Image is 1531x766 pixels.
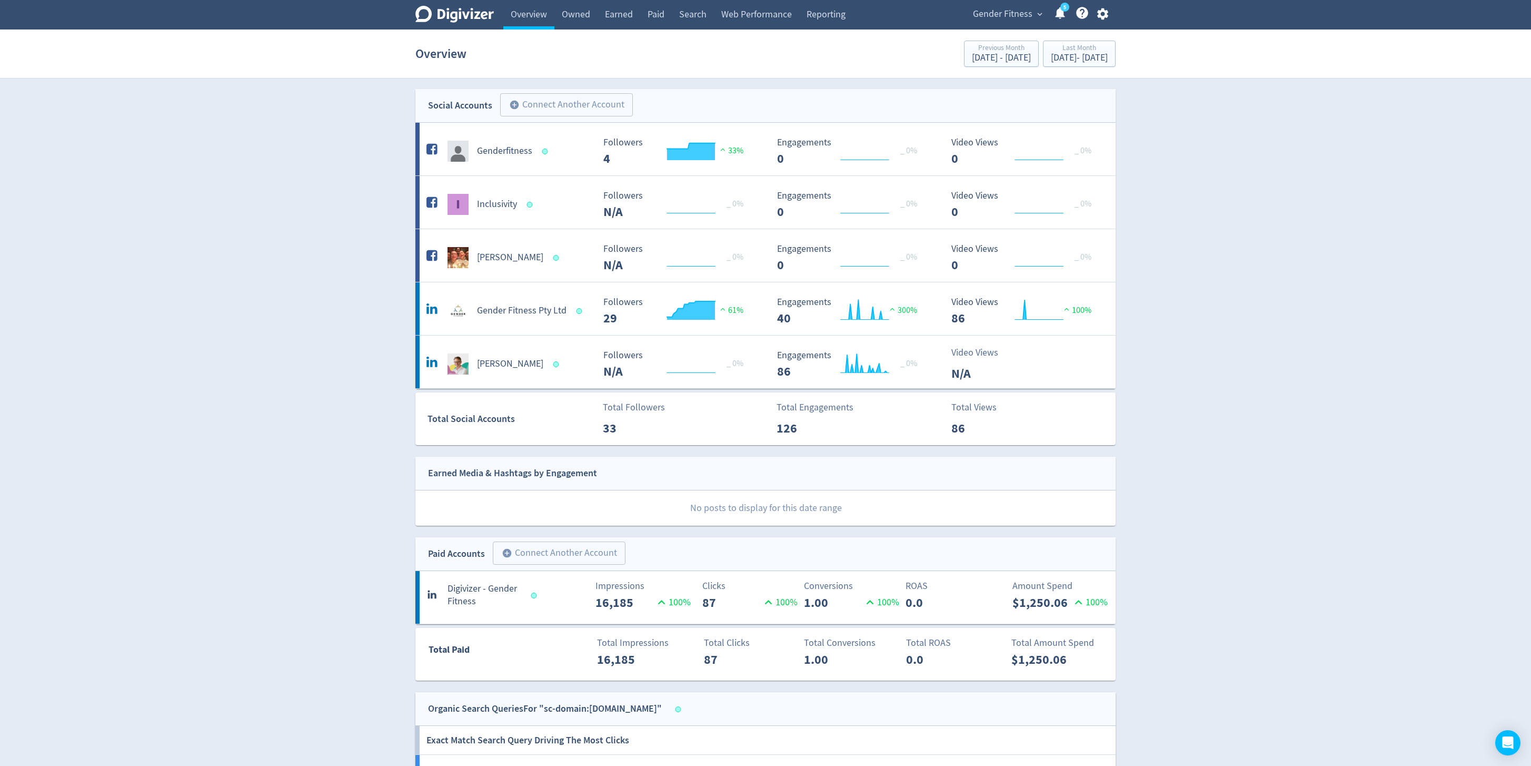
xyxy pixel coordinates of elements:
span: Data last synced: 3 Sep 2025, 12:01am (AEST) [576,308,585,314]
div: Paid Accounts [428,546,485,562]
h1: Overview [415,37,466,71]
span: Data last synced: 3 Sep 2025, 12:01am (AEST) [553,361,562,367]
svg: Engagements 40 [772,297,930,325]
p: $1,250.06 [1012,593,1071,612]
span: _ 0% [727,199,743,209]
a: Ken Barton undefined[PERSON_NAME] Followers N/A Followers N/A _ 0% Engagements 86 Engagements 86 ... [415,336,1116,388]
button: Gender Fitness [969,6,1045,23]
h5: Genderfitness [477,145,532,158]
p: Conversions [804,579,899,593]
button: Connect Another Account [500,93,633,116]
span: _ 0% [900,199,917,209]
p: 86 [951,419,1012,438]
p: N/A [951,364,1012,383]
span: _ 0% [1075,199,1091,209]
a: Ken Barton undefined[PERSON_NAME] Followers N/A Followers N/A _ 0% Engagements 0 Engagements 0 _ ... [415,229,1116,282]
p: Clicks [702,579,798,593]
div: Open Intercom Messenger [1495,730,1520,755]
p: Total ROAS [906,636,1001,650]
span: 33% [718,145,743,156]
div: Earned Media & Hashtags by Engagement [428,466,597,481]
a: Connect Another Account [485,543,625,565]
span: 100% [1061,305,1091,316]
svg: Followers N/A [598,191,756,219]
p: Total Views [951,400,1012,415]
span: Data last synced: 2 Sep 2025, 11:02pm (AEST) [675,706,684,712]
h6: Exact Match Search Query Driving The Most Clicks [426,726,629,754]
h5: Gender Fitness Pty Ltd [477,305,566,317]
svg: Followers 29 [598,297,756,325]
span: Data last synced: 3 Sep 2025, 12:01am (AEST) [553,255,562,261]
svg: Engagements 0 [772,244,930,272]
span: _ 0% [900,252,917,262]
svg: Engagements 0 [772,191,930,219]
p: ROAS [906,579,1001,593]
p: 100 % [1071,595,1108,610]
p: Impressions [595,579,691,593]
svg: linkedin [426,587,439,600]
svg: Video Views 0 [946,244,1104,272]
svg: Followers N/A [598,244,756,272]
span: Data last synced: 2 Sep 2025, 11:01pm (AEST) [531,593,540,598]
div: Total Paid [416,642,532,662]
a: Connect Another Account [492,95,633,116]
p: Video Views [951,346,1012,360]
img: positive-performance.svg [887,305,898,313]
p: 0.0 [906,650,967,669]
h5: Inclusivity [477,198,517,211]
p: No posts to display for this date range [416,490,1116,526]
div: Social Accounts [428,98,492,113]
p: Total Impressions [597,636,692,650]
h5: [PERSON_NAME] [477,251,543,264]
p: 100 % [863,595,899,610]
img: Ken Barton undefined [448,353,469,375]
svg: Followers 4 [598,138,756,165]
div: Total Social Accounts [428,411,595,427]
p: Total Clicks [704,636,799,650]
span: _ 0% [1075,145,1091,156]
p: Amount Spend [1012,579,1108,593]
div: Previous Month [972,44,1031,53]
p: Total Conversions [804,636,899,650]
span: Data last synced: 3 Sep 2025, 12:01am (AEST) [527,202,536,208]
span: add_circle [502,548,512,558]
p: 100 % [761,595,798,610]
a: Gender Fitness Pty Ltd undefinedGender Fitness Pty Ltd Followers 29 Followers 29 61% Engagements ... [415,282,1116,335]
p: 1.00 [804,593,863,612]
p: 33 [603,419,663,438]
p: $1,250.06 [1011,650,1072,669]
div: Last Month [1051,44,1108,53]
span: Gender Fitness [973,6,1032,23]
span: _ 0% [727,358,743,369]
p: 126 [777,419,837,438]
span: 61% [718,305,743,316]
div: Organic Search Queries For "sc-domain:[DOMAIN_NAME]" [428,701,662,716]
span: 300% [887,305,917,316]
img: Gender Fitness Pty Ltd undefined [448,300,469,321]
button: Last Month[DATE]- [DATE] [1043,41,1116,67]
span: _ 0% [900,358,917,369]
button: Previous Month[DATE] - [DATE] [964,41,1039,67]
a: Genderfitness undefinedGenderfitness Followers 4 Followers 4 33% Engagements 0 Engagements 0 _ 0%... [415,123,1116,175]
h5: Digivizer - Gender Fitness [448,583,521,608]
text: 5 [1063,4,1066,11]
span: _ 0% [1075,252,1091,262]
svg: Engagements 0 [772,138,930,165]
img: Ken Barton undefined [448,247,469,268]
img: Inclusivity undefined [448,194,469,215]
div: [DATE] - [DATE] [1051,53,1108,63]
p: 16,185 [597,650,658,669]
svg: Followers N/A [598,350,756,378]
p: Total Engagements [777,400,853,415]
svg: Video Views 86 [946,297,1104,325]
img: positive-performance.svg [718,145,728,153]
p: 87 [702,593,761,612]
a: Inclusivity undefinedInclusivity Followers N/A Followers N/A _ 0% Engagements 0 Engagements 0 _ 0... [415,176,1116,229]
span: add_circle [509,100,520,110]
button: Connect Another Account [493,542,625,565]
img: Genderfitness undefined [448,141,469,162]
a: 5 [1060,3,1069,12]
div: [DATE] - [DATE] [972,53,1031,63]
p: 87 [704,650,764,669]
span: _ 0% [727,252,743,262]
